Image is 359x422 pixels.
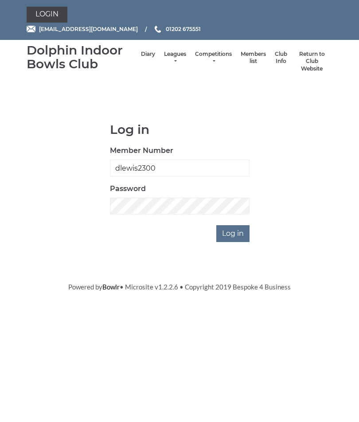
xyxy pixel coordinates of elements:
[153,25,201,33] a: Phone us 01202 675551
[110,184,146,194] label: Password
[110,145,173,156] label: Member Number
[110,123,250,137] h1: Log in
[68,283,291,291] span: Powered by • Microsite v1.2.2.6 • Copyright 2019 Bespoke 4 Business
[241,51,266,65] a: Members list
[155,26,161,33] img: Phone us
[141,51,155,58] a: Diary
[296,51,328,73] a: Return to Club Website
[27,26,35,32] img: Email
[39,26,138,32] span: [EMAIL_ADDRESS][DOMAIN_NAME]
[195,51,232,65] a: Competitions
[102,283,120,291] a: Bowlr
[27,7,67,23] a: Login
[216,225,250,242] input: Log in
[27,25,138,33] a: Email [EMAIL_ADDRESS][DOMAIN_NAME]
[164,51,186,65] a: Leagues
[275,51,287,65] a: Club Info
[166,26,201,32] span: 01202 675551
[27,43,137,71] div: Dolphin Indoor Bowls Club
